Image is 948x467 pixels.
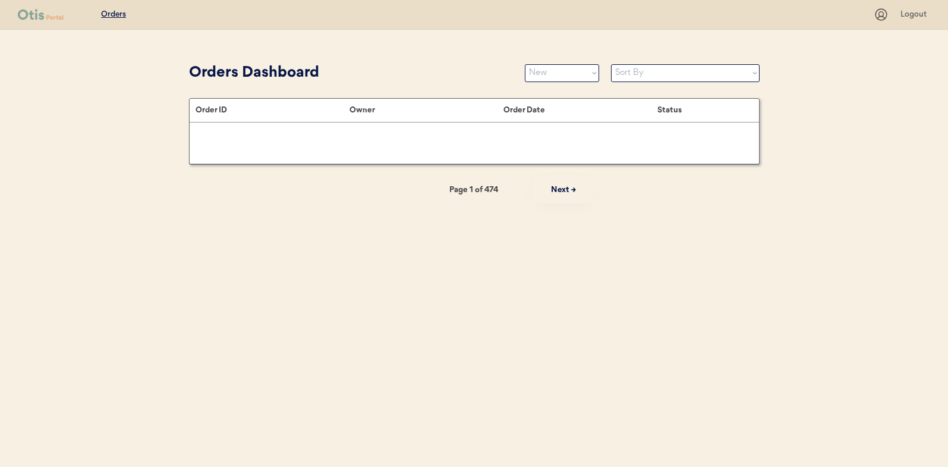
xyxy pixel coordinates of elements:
[101,10,126,18] u: Orders
[657,105,747,115] div: Status
[189,62,513,84] div: Orders Dashboard
[503,105,657,115] div: Order Date
[900,9,930,21] div: Logout
[349,105,503,115] div: Owner
[534,177,593,203] button: Next →
[196,105,349,115] div: Order ID
[415,183,534,197] div: Page 1 of 474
